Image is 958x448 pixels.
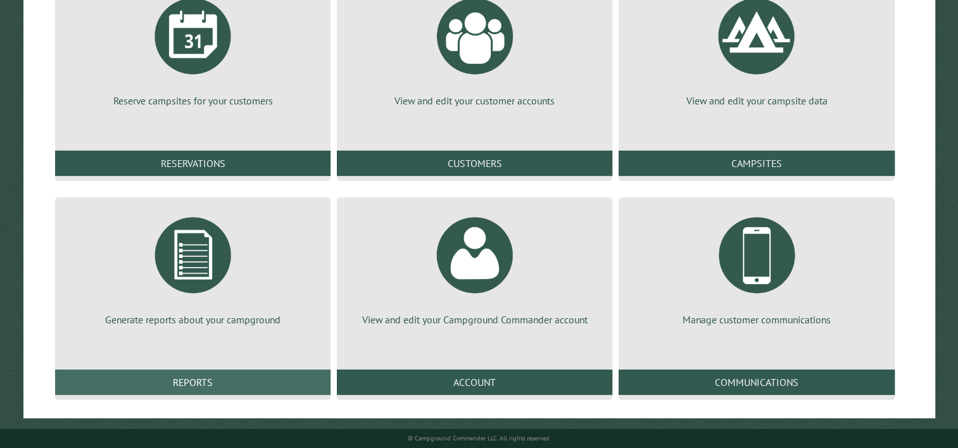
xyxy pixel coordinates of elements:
[55,370,331,395] a: Reports
[70,94,315,108] p: Reserve campsites for your customers
[634,208,879,327] a: Manage customer communications
[352,313,597,327] p: View and edit your Campground Commander account
[70,208,315,327] a: Generate reports about your campground
[619,151,894,176] a: Campsites
[619,370,894,395] a: Communications
[408,434,551,442] small: © Campground Commander LLC. All rights reserved.
[352,208,597,327] a: View and edit your Campground Commander account
[337,151,612,176] a: Customers
[634,313,879,327] p: Manage customer communications
[70,313,315,327] p: Generate reports about your campground
[55,151,331,176] a: Reservations
[634,94,879,108] p: View and edit your campsite data
[352,94,597,108] p: View and edit your customer accounts
[337,370,612,395] a: Account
